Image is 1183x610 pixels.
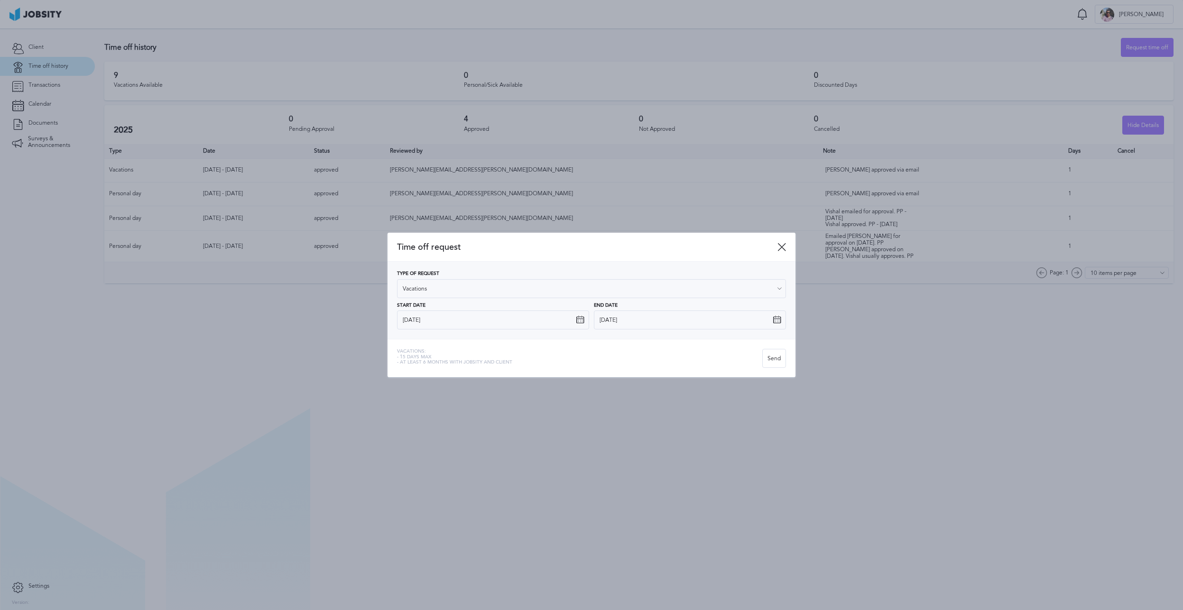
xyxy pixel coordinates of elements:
span: End Date [594,303,618,309]
span: - 15 days max [397,355,512,360]
button: Send [762,349,786,368]
div: Send [763,349,786,368]
span: - At least 6 months with jobsity and client [397,360,512,365]
span: Time off request [397,242,777,252]
span: Vacations: [397,349,512,355]
span: Type of Request [397,271,439,277]
span: Start Date [397,303,425,309]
